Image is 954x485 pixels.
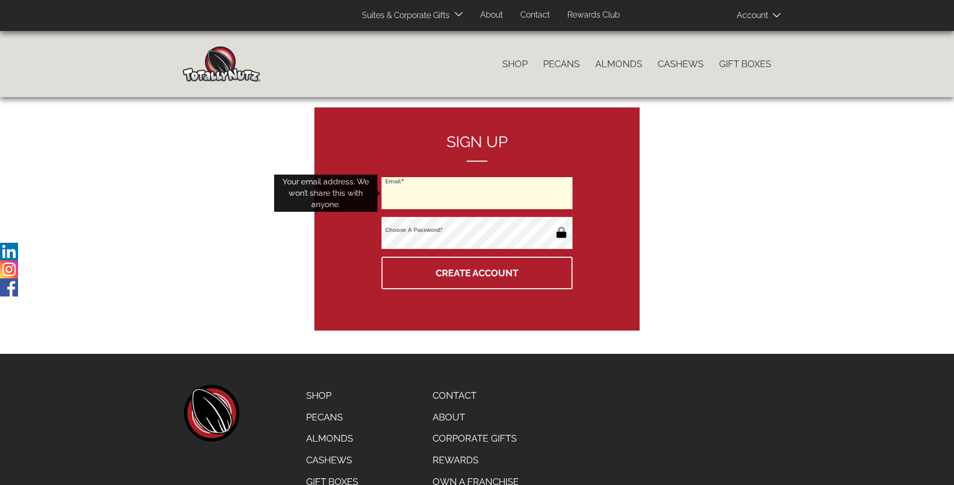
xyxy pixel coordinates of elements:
a: Corporate Gifts [425,428,527,449]
a: About [472,5,511,25]
a: home [183,385,240,442]
a: Pecans [298,406,366,428]
button: Create Account [381,257,573,289]
a: Shop [298,385,366,406]
a: About [425,406,527,428]
input: Email [381,177,573,209]
a: Shop [495,53,535,75]
a: Almonds [298,428,366,449]
a: Rewards [425,449,527,471]
a: Pecans [535,53,587,75]
a: Rewards Club [560,5,628,25]
a: Cashews [650,53,711,75]
img: Home [183,46,260,82]
div: Your email address. We won’t share this with anyone. [274,175,377,212]
a: Cashews [298,449,366,471]
a: Gift Boxes [711,53,779,75]
h2: Sign up [381,133,573,162]
a: Suites & Corporate Gifts [354,6,453,26]
a: Almonds [587,53,650,75]
a: Contact [513,5,558,25]
a: Contact [425,385,527,406]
